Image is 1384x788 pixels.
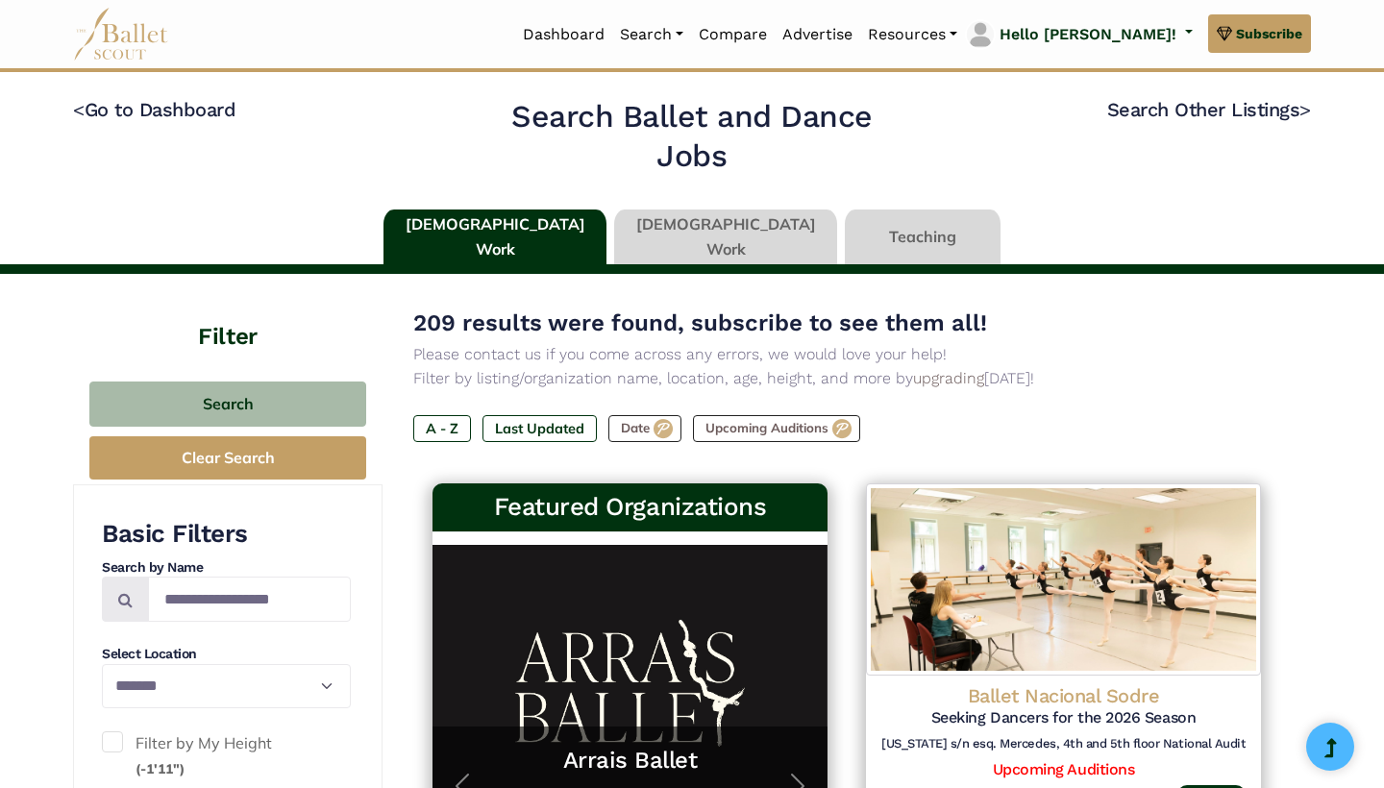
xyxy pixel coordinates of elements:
a: <Go to Dashboard [73,98,235,121]
small: (-1'11") [136,760,185,777]
span: 209 results were found, subscribe to see them all! [413,309,987,336]
h4: Ballet Nacional Sodre [881,683,1246,708]
p: Filter by listing/organization name, location, age, height, and more by [DATE]! [413,366,1280,391]
h4: Select Location [102,645,351,664]
button: Clear Search [89,436,366,480]
h4: Filter [73,274,383,353]
a: profile picture Hello [PERSON_NAME]! [965,19,1193,50]
label: Upcoming Auditions [693,415,860,442]
a: Compare [691,14,775,55]
label: A - Z [413,415,471,442]
label: Last Updated [482,415,597,442]
h5: Seeking Dancers for the 2026 Season [881,708,1246,728]
code: < [73,97,85,121]
img: profile picture [967,21,994,48]
label: Date [608,415,681,442]
label: Filter by My Height [102,731,351,780]
span: Subscribe [1236,23,1302,44]
p: Hello [PERSON_NAME]! [1000,22,1176,47]
a: Dashboard [515,14,612,55]
h2: Search Ballet and Dance Jobs [476,97,909,177]
a: Upcoming Auditions [993,760,1134,778]
img: Logo [866,483,1261,676]
li: Teaching [841,209,1004,265]
a: Resources [860,14,965,55]
a: Arrais Ballet [452,746,808,776]
button: Search [89,382,366,427]
h6: [US_STATE] s/n esq. Mercedes, 4th and 5th floor National Auditorium of [GEOGRAPHIC_DATA], [GEOGRA... [881,736,1246,752]
a: Search Other Listings> [1107,98,1311,121]
code: > [1299,97,1311,121]
input: Search by names... [148,577,351,622]
p: Please contact us if you come across any errors, we would love your help! [413,342,1280,367]
li: [DEMOGRAPHIC_DATA] Work [380,209,610,265]
h3: Featured Organizations [448,491,812,524]
a: Search [612,14,691,55]
a: upgrading [913,369,984,387]
a: Subscribe [1208,14,1311,53]
a: Advertise [775,14,860,55]
img: gem.svg [1217,23,1232,44]
h4: Search by Name [102,558,351,578]
li: [DEMOGRAPHIC_DATA] Work [610,209,841,265]
h3: Basic Filters [102,518,351,551]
